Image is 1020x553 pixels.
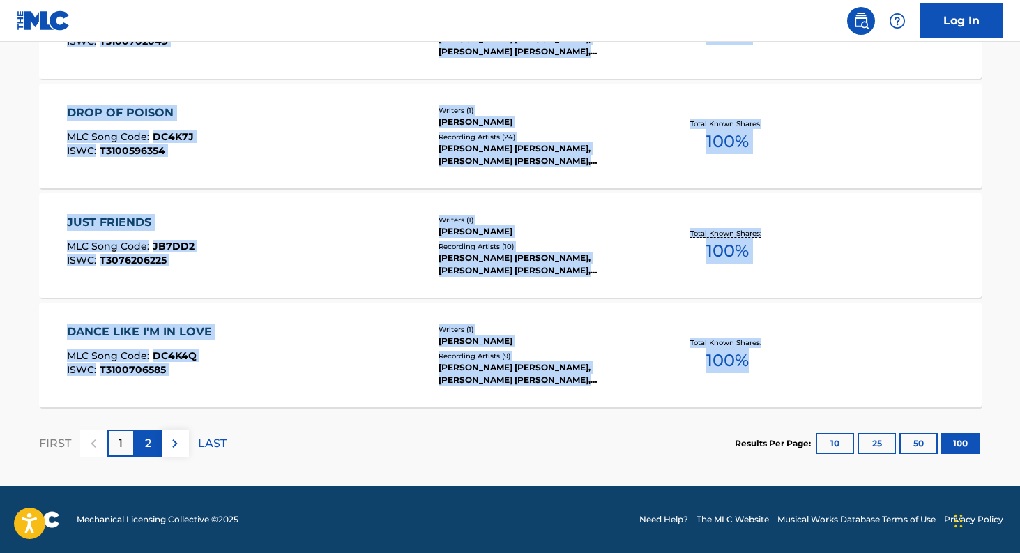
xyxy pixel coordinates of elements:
img: MLC Logo [17,10,70,31]
span: T3100706585 [100,363,166,376]
div: [PERSON_NAME] [439,335,649,347]
span: DC4K4Q [153,349,197,362]
a: The MLC Website [697,513,769,526]
p: 2 [145,435,151,452]
a: DROP OF POISONMLC Song Code:DC4K7JISWC:T3100596354Writers (1)[PERSON_NAME]Recording Artists (24)[... [39,84,982,188]
img: logo [17,511,60,528]
div: [PERSON_NAME] [PERSON_NAME], [PERSON_NAME] [PERSON_NAME], [PERSON_NAME] [PERSON_NAME], [PERSON_NA... [439,361,649,386]
div: Drag [954,500,963,542]
button: 25 [858,433,896,454]
span: JB7DD2 [153,240,195,252]
span: 100 % [706,348,749,373]
span: ISWC : [67,254,100,266]
span: Mechanical Licensing Collective © 2025 [77,513,238,526]
div: Writers ( 1 ) [439,215,649,225]
img: help [889,13,906,29]
div: JUST FRIENDS [67,214,195,231]
span: MLC Song Code : [67,240,153,252]
a: DANCE LIKE I'M IN LOVEMLC Song Code:DC4K4QISWC:T3100706585Writers (1)[PERSON_NAME]Recording Artis... [39,303,982,407]
span: ISWC : [67,144,100,157]
div: Recording Artists ( 24 ) [439,132,649,142]
div: Writers ( 1 ) [439,324,649,335]
p: Total Known Shares: [690,228,765,238]
span: MLC Song Code : [67,349,153,362]
span: ISWC : [67,363,100,376]
p: Total Known Shares: [690,119,765,129]
div: [PERSON_NAME] [PERSON_NAME], [PERSON_NAME] [PERSON_NAME], [PERSON_NAME] [PERSON_NAME], [PERSON_NA... [439,252,649,277]
a: Musical Works Database Terms of Use [777,513,936,526]
p: 1 [119,435,123,452]
div: Help [883,7,911,35]
span: 100 % [706,129,749,154]
span: 100 % [706,238,749,264]
p: Results Per Page: [735,437,814,450]
iframe: Chat Widget [950,486,1020,553]
span: MLC Song Code : [67,130,153,143]
p: Total Known Shares: [690,338,765,348]
a: Log In [920,3,1003,38]
span: T3076206225 [100,254,167,266]
p: LAST [198,435,227,452]
button: 10 [816,433,854,454]
div: [PERSON_NAME] [PERSON_NAME], [PERSON_NAME] [PERSON_NAME], [PERSON_NAME] [PERSON_NAME], [PERSON_NA... [439,142,649,167]
button: 50 [899,433,938,454]
div: Recording Artists ( 9 ) [439,351,649,361]
span: DC4K7J [153,130,194,143]
p: FIRST [39,435,71,452]
button: 100 [941,433,980,454]
img: search [853,13,869,29]
a: Public Search [847,7,875,35]
div: Recording Artists ( 10 ) [439,241,649,252]
span: T3100596354 [100,144,165,157]
div: DROP OF POISON [67,105,194,121]
div: DANCE LIKE I'M IN LOVE [67,324,219,340]
a: JUST FRIENDSMLC Song Code:JB7DD2ISWC:T3076206225Writers (1)[PERSON_NAME]Recording Artists (10)[PE... [39,193,982,298]
div: [PERSON_NAME] [439,116,649,128]
div: Writers ( 1 ) [439,105,649,116]
a: Privacy Policy [944,513,1003,526]
div: [PERSON_NAME] [439,225,649,238]
div: [PERSON_NAME] [PERSON_NAME], [PERSON_NAME] [PERSON_NAME], [PERSON_NAME] [PERSON_NAME], [PERSON_NA... [439,33,649,58]
a: Need Help? [639,513,688,526]
img: right [167,435,183,452]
